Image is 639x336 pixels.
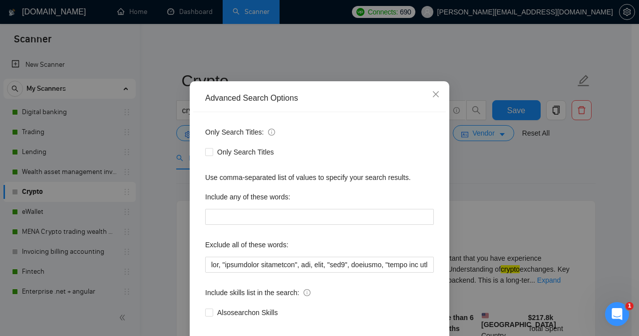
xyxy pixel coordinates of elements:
[432,90,440,98] span: close
[605,302,629,326] iframe: Intercom live chat
[626,302,634,310] span: 1
[205,93,434,104] div: Advanced Search Options
[213,147,278,158] span: Only Search Titles
[205,189,290,205] label: Include any of these words:
[213,307,282,318] span: Also search on Skills
[304,289,311,296] span: info-circle
[205,127,275,138] span: Only Search Titles:
[205,237,289,253] label: Exclude all of these words:
[422,81,449,108] button: Close
[205,287,311,298] span: Include skills list in the search:
[205,172,434,183] div: Use comma-separated list of values to specify your search results.
[268,129,275,136] span: info-circle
